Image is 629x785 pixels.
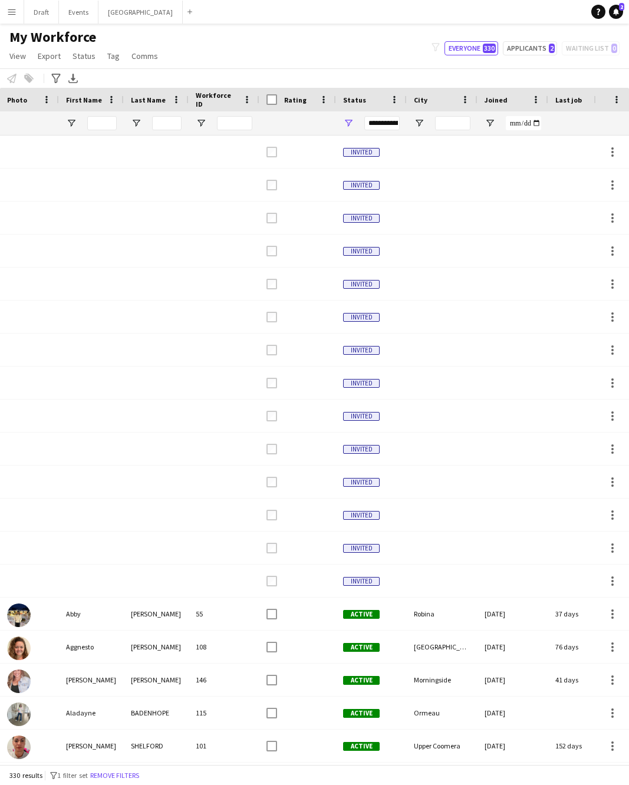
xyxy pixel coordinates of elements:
button: Draft [24,1,59,24]
input: Last Name Filter Input [152,116,182,130]
input: Row Selection is disabled for this row (unchecked) [266,444,277,454]
span: Status [343,95,366,104]
div: 76 days [548,631,619,663]
span: Comms [131,51,158,61]
span: City [414,95,427,104]
span: Invited [343,181,380,190]
span: Invited [343,214,380,223]
span: Invited [343,313,380,322]
span: Invited [343,280,380,289]
input: Workforce ID Filter Input [217,116,252,130]
div: 41 days [548,664,619,696]
input: Row Selection is disabled for this row (unchecked) [266,147,277,157]
span: Last job [555,95,582,104]
div: [DATE] [477,730,548,762]
span: Export [38,51,61,61]
div: 101 [189,730,259,762]
img: Aladayne BADENHOPE [7,702,31,726]
span: Invited [343,346,380,355]
img: Aimee-Lee Preston [7,669,31,693]
span: Invited [343,412,380,421]
span: Photo [7,95,27,104]
app-action-btn: Export XLSX [66,71,80,85]
img: Alaina SHELFORD [7,735,31,759]
img: Aggnesto HEWSON [7,636,31,660]
div: 55 [189,598,259,630]
div: Ormeau [407,697,477,729]
span: Invited [343,148,380,157]
input: Row Selection is disabled for this row (unchecked) [266,477,277,487]
span: My Workforce [9,28,96,46]
span: Invited [343,544,380,553]
span: View [9,51,26,61]
div: [GEOGRAPHIC_DATA] [407,631,477,663]
input: First Name Filter Input [87,116,117,130]
span: 2 [619,3,624,11]
span: Invited [343,247,380,256]
span: Invited [343,445,380,454]
span: Status [73,51,95,61]
div: Aggnesto [59,631,124,663]
input: Row Selection is disabled for this row (unchecked) [266,510,277,520]
span: 330 [483,44,496,53]
app-action-btn: Advanced filters [49,71,63,85]
input: Row Selection is disabled for this row (unchecked) [266,576,277,586]
div: [PERSON_NAME] [59,730,124,762]
span: Last Name [131,95,166,104]
span: Rating [284,95,307,104]
input: Row Selection is disabled for this row (unchecked) [266,312,277,322]
input: Row Selection is disabled for this row (unchecked) [266,246,277,256]
span: Invited [343,379,380,388]
div: [PERSON_NAME] [59,664,124,696]
input: Joined Filter Input [506,116,541,130]
button: Applicants2 [503,41,557,55]
span: Active [343,742,380,751]
a: Status [68,48,100,64]
input: Row Selection is disabled for this row (unchecked) [266,411,277,421]
button: Open Filter Menu [485,118,495,128]
input: Row Selection is disabled for this row (unchecked) [266,180,277,190]
span: Active [343,610,380,619]
div: 37 days [548,598,619,630]
a: 2 [609,5,623,19]
input: Row Selection is disabled for this row (unchecked) [266,279,277,289]
span: Tag [107,51,120,61]
div: [PERSON_NAME] [124,598,189,630]
img: Abby SCHUMACHER [7,603,31,627]
span: Active [343,709,380,718]
span: 2 [549,44,555,53]
span: Workforce ID [196,91,238,108]
input: Row Selection is disabled for this row (unchecked) [266,345,277,355]
div: [DATE] [477,598,548,630]
button: Everyone330 [444,41,498,55]
span: Joined [485,95,508,104]
div: 146 [189,664,259,696]
div: 108 [189,631,259,663]
span: 1 filter set [57,771,88,780]
input: Row Selection is disabled for this row (unchecked) [266,543,277,553]
a: Tag [103,48,124,64]
span: Invited [343,478,380,487]
button: [GEOGRAPHIC_DATA] [98,1,183,24]
div: [PERSON_NAME] [124,664,189,696]
div: Aladayne [59,697,124,729]
input: Row Selection is disabled for this row (unchecked) [266,378,277,388]
div: [DATE] [477,631,548,663]
a: View [5,48,31,64]
div: [DATE] [477,697,548,729]
button: Open Filter Menu [196,118,206,128]
div: SHELFORD [124,730,189,762]
a: Comms [127,48,163,64]
button: Open Filter Menu [66,118,77,128]
div: 115 [189,697,259,729]
div: Robina [407,598,477,630]
div: [PERSON_NAME] [124,631,189,663]
div: 152 days [548,730,619,762]
button: Open Filter Menu [343,118,354,128]
span: Active [343,643,380,652]
span: Invited [343,577,380,586]
span: First Name [66,95,102,104]
div: Abby [59,598,124,630]
div: BADENHOPE [124,697,189,729]
button: Remove filters [88,769,141,782]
